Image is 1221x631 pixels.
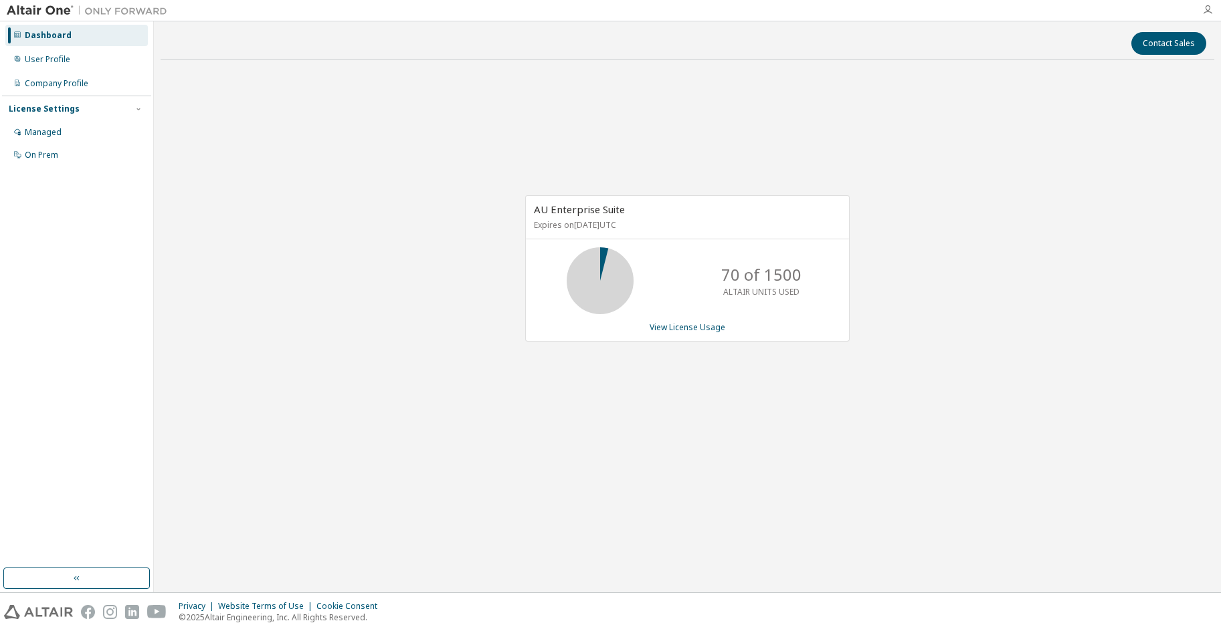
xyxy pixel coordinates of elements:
[218,601,316,612] div: Website Terms of Use
[9,104,80,114] div: License Settings
[1131,32,1206,55] button: Contact Sales
[25,150,58,160] div: On Prem
[723,286,800,297] p: ALTAIR UNITS USED
[25,54,70,65] div: User Profile
[534,203,625,216] span: AU Enterprise Suite
[179,601,218,612] div: Privacy
[316,601,385,612] div: Cookie Consent
[147,605,167,619] img: youtube.svg
[25,30,72,41] div: Dashboard
[25,78,88,89] div: Company Profile
[650,322,725,333] a: View License Usage
[103,605,117,619] img: instagram.svg
[125,605,139,619] img: linkedin.svg
[7,4,174,17] img: Altair One
[4,605,73,619] img: altair_logo.svg
[81,605,95,619] img: facebook.svg
[721,263,802,286] p: 70 of 1500
[179,612,385,623] p: © 2025 Altair Engineering, Inc. All Rights Reserved.
[25,127,62,138] div: Managed
[534,219,838,231] p: Expires on [DATE] UTC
